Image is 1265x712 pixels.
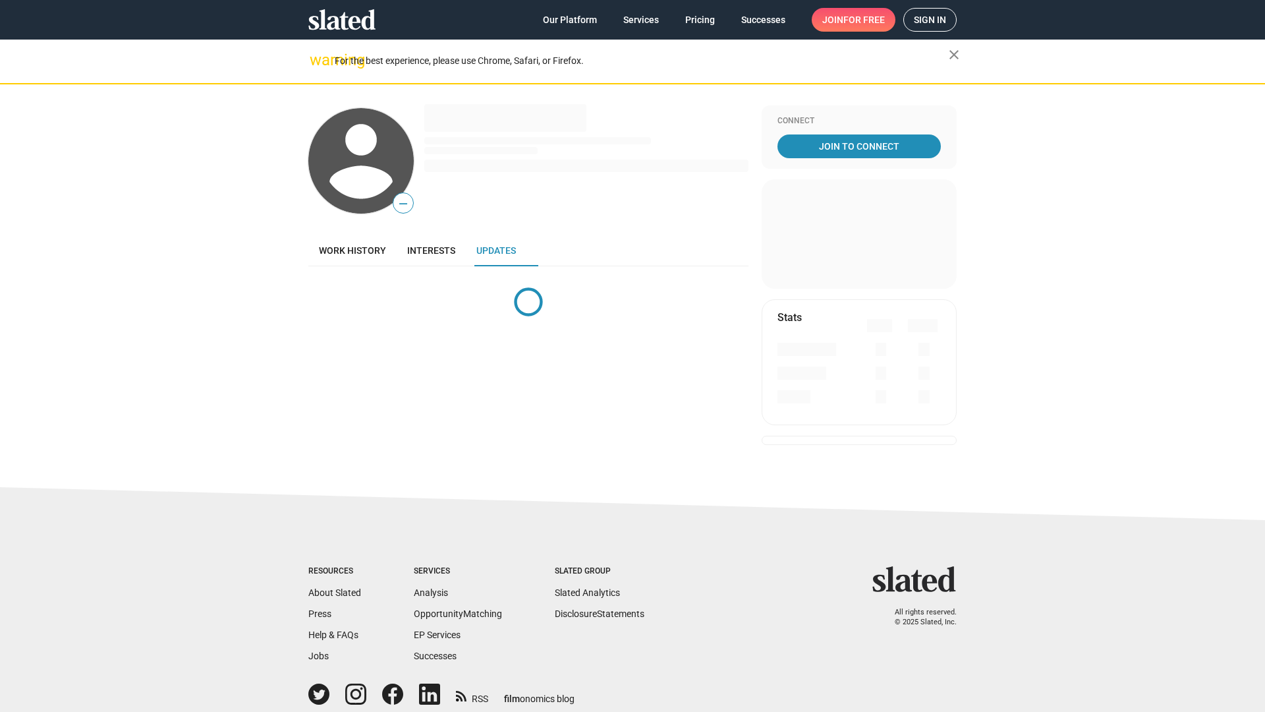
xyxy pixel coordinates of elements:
mat-icon: close [946,47,962,63]
a: OpportunityMatching [414,608,502,619]
a: Successes [731,8,796,32]
a: Interests [397,235,466,266]
a: Joinfor free [812,8,895,32]
mat-icon: warning [310,52,325,68]
a: Services [613,8,669,32]
span: Join To Connect [780,134,938,158]
a: Updates [466,235,526,266]
div: Slated Group [555,566,644,577]
a: Help & FAQs [308,630,358,640]
span: Successes [741,8,785,32]
span: Interests [407,245,455,256]
a: Our Platform [532,8,607,32]
span: for free [843,8,885,32]
span: Work history [319,245,386,256]
a: EP Services [414,630,461,640]
span: Pricing [685,8,715,32]
a: filmonomics blog [504,682,575,705]
span: Our Platform [543,8,597,32]
p: All rights reserved. © 2025 Slated, Inc. [881,608,957,627]
div: Connect [777,116,941,127]
a: DisclosureStatements [555,608,644,619]
span: Services [623,8,659,32]
a: Analysis [414,587,448,598]
div: Services [414,566,502,577]
mat-card-title: Stats [777,311,802,324]
div: Resources [308,566,361,577]
a: Join To Connect [777,134,941,158]
a: Press [308,608,331,619]
a: Sign in [903,8,957,32]
a: Successes [414,651,457,661]
a: Slated Analytics [555,587,620,598]
span: Join [822,8,885,32]
a: RSS [456,685,488,705]
span: film [504,694,520,704]
a: Jobs [308,651,329,661]
a: Work history [308,235,397,266]
span: Updates [476,245,516,256]
a: Pricing [675,8,725,32]
div: For the best experience, please use Chrome, Safari, or Firefox. [335,52,949,70]
span: — [393,195,413,212]
a: About Slated [308,587,361,598]
span: Sign in [914,9,946,31]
